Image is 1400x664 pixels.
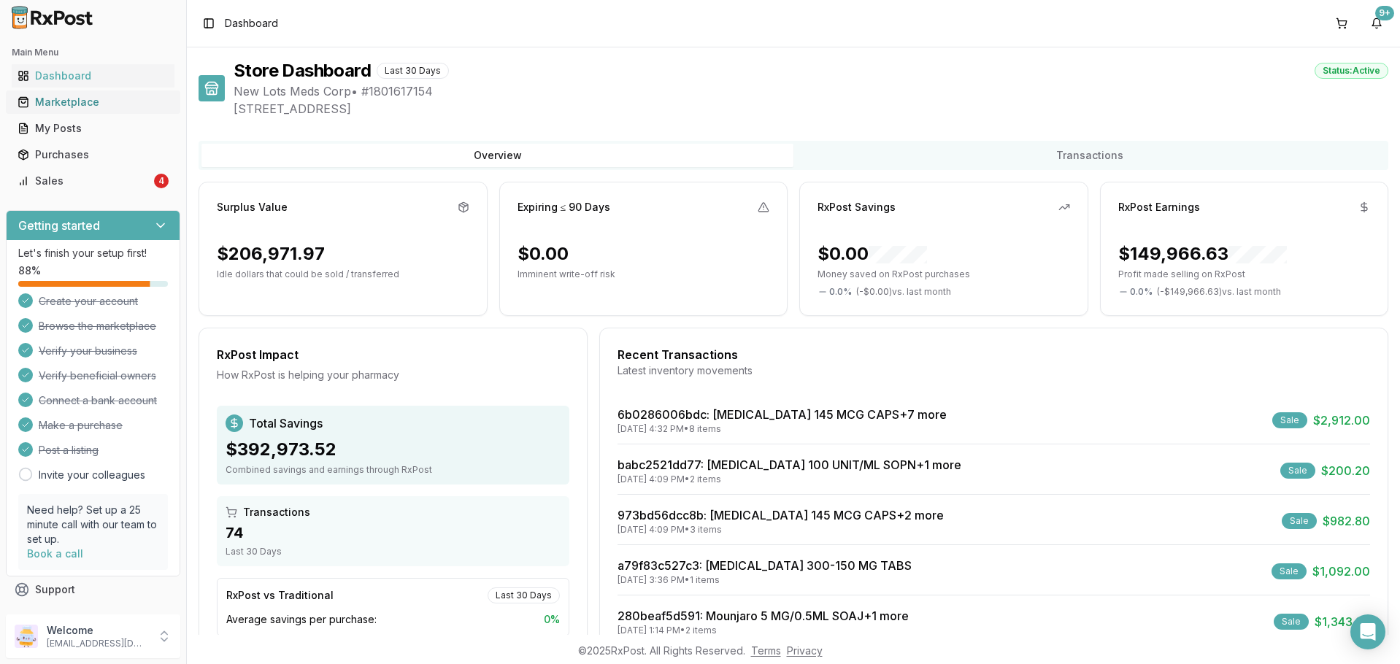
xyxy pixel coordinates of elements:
[39,418,123,433] span: Make a purchase
[1274,614,1309,630] div: Sale
[243,505,310,520] span: Transactions
[1118,242,1287,266] div: $149,966.63
[1157,286,1281,298] span: ( - $149,966.63 ) vs. last month
[1312,563,1370,580] span: $1,092.00
[15,625,38,648] img: User avatar
[618,474,961,485] div: [DATE] 4:09 PM • 2 items
[12,142,174,168] a: Purchases
[618,574,912,586] div: [DATE] 3:36 PM • 1 items
[201,144,793,167] button: Overview
[377,63,449,79] div: Last 30 Days
[226,464,561,476] div: Combined savings and earnings through RxPost
[6,576,180,603] button: Support
[39,393,157,408] span: Connect a bank account
[6,6,99,29] img: RxPost Logo
[6,169,180,193] button: Sales4
[1375,6,1394,20] div: 9+
[226,546,561,557] div: Last 30 Days
[6,117,180,140] button: My Posts
[39,468,145,482] a: Invite your colleagues
[1272,412,1307,428] div: Sale
[1118,200,1200,215] div: RxPost Earnings
[818,200,896,215] div: RxPost Savings
[39,368,156,383] span: Verify beneficial owners
[154,174,169,188] div: 4
[18,95,169,109] div: Marketplace
[618,558,912,573] a: a79f83c527c3: [MEDICAL_DATA] 300-150 MG TABS
[27,503,159,547] p: Need help? Set up a 25 minute call with our team to set up.
[618,423,947,435] div: [DATE] 4:32 PM • 8 items
[793,144,1385,167] button: Transactions
[1365,12,1388,35] button: 9+
[787,644,823,657] a: Privacy
[6,90,180,114] button: Marketplace
[518,242,569,266] div: $0.00
[18,217,100,234] h3: Getting started
[829,286,852,298] span: 0.0 %
[226,438,561,461] div: $392,973.52
[217,346,569,363] div: RxPost Impact
[1272,563,1307,579] div: Sale
[225,16,278,31] span: Dashboard
[1282,513,1317,529] div: Sale
[18,147,169,162] div: Purchases
[818,242,927,266] div: $0.00
[618,346,1370,363] div: Recent Transactions
[18,246,168,260] p: Let's finish your setup first!
[39,443,99,458] span: Post a listing
[818,269,1070,280] p: Money saved on RxPost purchases
[234,59,371,82] h1: Store Dashboard
[618,458,961,472] a: babc2521dd77: [MEDICAL_DATA] 100 UNIT/ML SOPN+1 more
[6,64,180,88] button: Dashboard
[18,174,151,188] div: Sales
[12,89,174,115] a: Marketplace
[226,612,377,627] span: Average savings per purchase:
[751,644,781,657] a: Terms
[618,363,1370,378] div: Latest inventory movements
[1350,614,1385,649] div: Open Intercom Messenger
[217,368,569,382] div: How RxPost is helping your pharmacy
[217,242,325,266] div: $206,971.97
[12,63,174,89] a: Dashboard
[1118,269,1371,280] p: Profit made selling on RxPost
[544,612,560,627] span: 0 %
[234,82,1388,100] span: New Lots Meds Corp • # 1801617154
[18,69,169,83] div: Dashboard
[217,269,469,280] p: Idle dollars that could be sold / transferred
[1280,463,1315,479] div: Sale
[27,547,83,560] a: Book a call
[47,623,148,638] p: Welcome
[618,508,944,522] a: 973bd56dcc8b: [MEDICAL_DATA] 145 MCG CAPS+2 more
[618,609,909,623] a: 280beaf5d591: Mounjaro 5 MG/0.5ML SOAJ+1 more
[39,294,138,309] span: Create your account
[618,524,944,536] div: [DATE] 4:09 PM • 3 items
[1321,462,1370,479] span: $200.20
[47,638,148,649] p: [EMAIL_ADDRESS][DOMAIN_NAME]
[226,522,561,543] div: 74
[18,121,169,136] div: My Posts
[225,16,278,31] nav: breadcrumb
[856,286,951,298] span: ( - $0.00 ) vs. last month
[618,625,909,636] div: [DATE] 1:14 PM • 2 items
[249,414,323,432] span: Total Savings
[12,168,174,194] a: Sales4
[217,200,288,215] div: Surplus Value
[1323,512,1370,530] span: $982.80
[618,407,947,422] a: 6b0286006bdc: [MEDICAL_DATA] 145 MCG CAPS+7 more
[1313,412,1370,429] span: $2,912.00
[12,115,174,142] a: My Posts
[488,587,560,603] div: Last 30 Days
[18,263,41,278] span: 88 %
[1315,613,1370,630] span: $1,343.96
[12,47,174,58] h2: Main Menu
[1130,286,1153,298] span: 0.0 %
[518,269,770,280] p: Imminent write-off risk
[518,200,611,215] div: Expiring ≤ 90 Days
[6,143,180,166] button: Purchases
[234,100,1388,117] span: [STREET_ADDRESS]
[39,344,137,358] span: Verify your business
[39,319,156,333] span: Browse the marketplace
[1315,63,1388,79] div: Status: Active
[226,588,334,603] div: RxPost vs Traditional
[6,603,180,629] button: Feedback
